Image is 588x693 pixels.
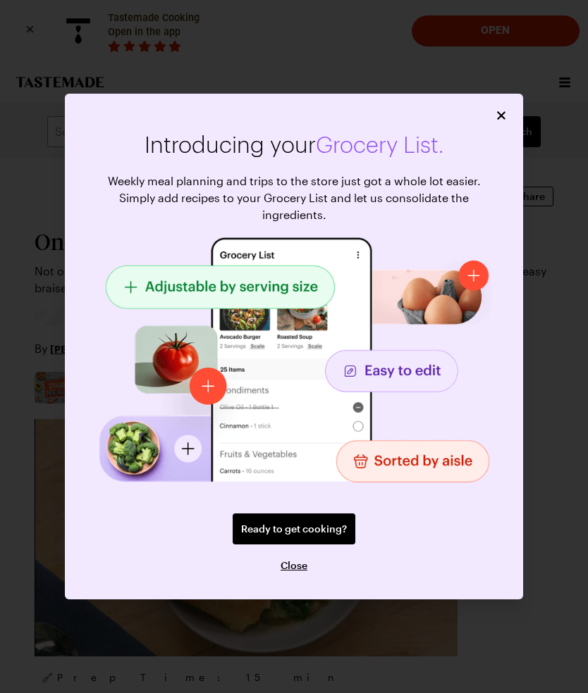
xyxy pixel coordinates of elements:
span: Grocery List. [316,133,443,158]
p: Weekly meal planning and trips to the store just got a whole lot easier. Simply add recipes to yo... [93,173,495,223]
button: Close [281,558,307,573]
span: Ready to get cooking? [241,522,347,536]
a: Ready to get cooking? [233,513,355,544]
h2: Introducing your [93,133,495,158]
button: Close [494,108,509,123]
